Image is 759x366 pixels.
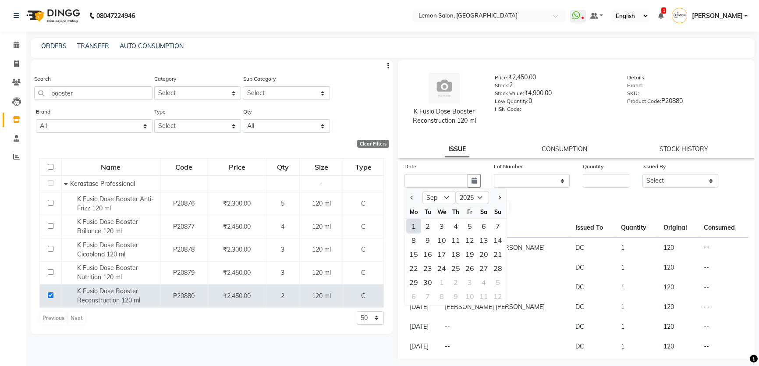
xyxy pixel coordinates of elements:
[449,261,463,275] div: 25
[699,337,748,356] td: --
[449,219,463,233] div: Thursday, September 4, 2025
[658,297,699,317] td: 120
[477,261,491,275] div: 27
[463,261,477,275] div: Friday, September 26, 2025
[699,258,748,277] td: --
[627,82,643,89] label: Brand:
[463,247,477,261] div: Friday, September 19, 2025
[435,261,449,275] div: 24
[435,247,449,261] div: 17
[361,245,365,253] span: C
[435,289,449,303] div: 8
[491,289,505,303] div: Sunday, October 12, 2025
[477,289,491,303] div: Saturday, October 11, 2025
[491,233,505,247] div: Sunday, September 14, 2025
[41,42,67,50] a: ORDERS
[491,261,505,275] div: 28
[407,261,421,275] div: 22
[435,261,449,275] div: Wednesday, September 24, 2025
[407,107,482,125] div: K Fusio Dose Booster Reconstruction 120 ml
[408,191,416,205] button: Previous month
[439,317,570,337] td: --
[407,219,421,233] div: 1
[491,247,505,261] div: Sunday, September 21, 2025
[463,275,477,289] div: 3
[421,219,435,233] div: 2
[209,159,266,175] div: Price
[407,219,421,233] div: Monday, September 1, 2025
[421,261,435,275] div: Tuesday, September 23, 2025
[77,287,140,304] span: K Fusio Dose Booster Reconstruction 120 ml
[491,219,505,233] div: 7
[223,269,251,277] span: ₹2,450.00
[692,11,742,21] span: [PERSON_NAME]
[361,199,365,207] span: C
[658,277,699,297] td: 120
[463,247,477,261] div: 19
[658,238,699,258] td: 120
[361,292,365,300] span: C
[435,233,449,247] div: 10
[463,289,477,303] div: Friday, October 10, 2025
[495,73,614,85] div: ₹2,450.00
[616,337,658,356] td: 1
[463,261,477,275] div: 26
[404,163,416,171] label: Date
[463,289,477,303] div: 10
[407,261,421,275] div: Monday, September 22, 2025
[173,223,195,231] span: P20877
[627,96,746,109] div: P20880
[583,163,603,171] label: Quantity
[570,218,615,238] th: Issued To
[660,145,708,153] a: STOCK HISTORY
[496,191,503,205] button: Next month
[429,73,460,103] img: avatar
[173,292,195,300] span: P20880
[477,247,491,261] div: Saturday, September 20, 2025
[449,247,463,261] div: Thursday, September 18, 2025
[616,238,658,258] td: 1
[463,219,477,233] div: 5
[495,81,614,93] div: 2
[404,317,439,337] td: [DATE]
[22,4,82,28] img: logo
[154,108,166,116] label: Type
[658,258,699,277] td: 120
[77,264,138,281] span: K Fusio Dose Booster Nutrition 120 ml
[495,89,524,97] label: Stock Value:
[699,277,748,297] td: --
[627,89,639,97] label: SKU:
[361,223,365,231] span: C
[699,238,748,258] td: --
[445,142,469,157] a: ISSUE
[407,247,421,261] div: 15
[449,289,463,303] div: 9
[34,86,153,100] input: Search by product name or code
[281,223,284,231] span: 4
[477,233,491,247] div: 13
[404,337,439,356] td: [DATE]
[491,247,505,261] div: 21
[312,223,330,231] span: 120 ml
[570,317,615,337] td: DC
[173,245,195,253] span: P20878
[77,218,138,235] span: K Fusio Dose Booster Brillance 120 ml
[570,238,615,258] td: DC
[421,261,435,275] div: 23
[421,275,435,289] div: 30
[495,97,528,105] label: Low Quantity:
[477,219,491,233] div: Saturday, September 6, 2025
[477,247,491,261] div: 20
[173,199,195,207] span: P20876
[96,4,135,28] b: 08047224946
[477,219,491,233] div: 6
[491,219,505,233] div: Sunday, September 7, 2025
[463,205,477,219] div: Fr
[421,247,435,261] div: 16
[421,247,435,261] div: Tuesday, September 16, 2025
[173,269,195,277] span: P20879
[699,297,748,317] td: --
[421,219,435,233] div: Tuesday, September 2, 2025
[495,105,521,113] label: HSN Code:
[494,163,523,171] label: Lot Number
